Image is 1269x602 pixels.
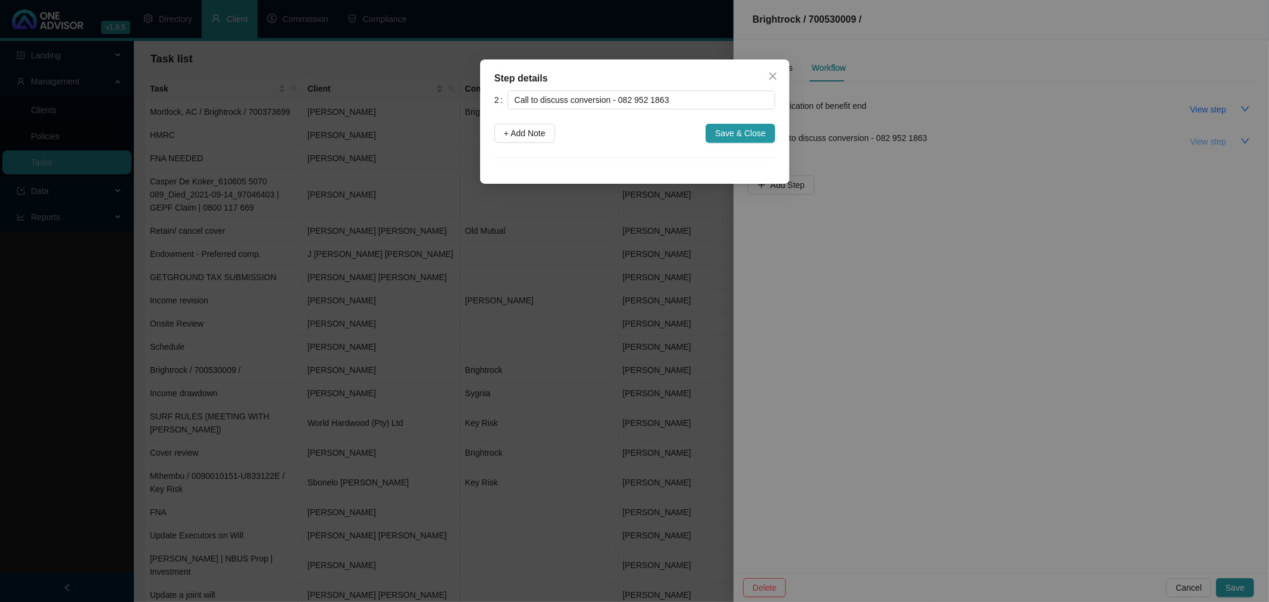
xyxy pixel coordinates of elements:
button: Close [763,67,782,86]
div: Step details [494,71,775,86]
span: Save & Close [715,127,766,140]
label: 2 [494,90,507,109]
button: + Add Note [494,124,555,143]
span: close [768,71,778,81]
span: + Add Note [504,127,546,140]
button: Save & Close [706,124,775,143]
